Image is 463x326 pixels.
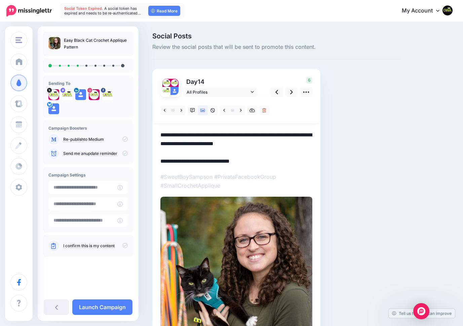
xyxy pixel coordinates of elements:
a: My Account [395,3,453,19]
img: menu.png [15,37,22,43]
span: A social token has expired and needs to be re-authenticated… [64,6,141,15]
img: Missinglettr [6,5,52,17]
img: 326279769_1240690483185035_8704348640003314294_n-bsa141107.png [102,89,113,100]
img: 326279769_1240690483185035_8704348640003314294_n-bsa141107.png [162,87,170,95]
span: 14 [198,78,204,85]
img: user_default_image.png [170,87,179,95]
a: Tell us how we can improve [389,309,455,318]
span: Social Token Expired. [64,6,103,11]
img: 45698106_333706100514846_7785613158785220608_n-bsa140427.jpg [89,89,100,100]
span: All Profiles [187,89,249,96]
a: update reminder [86,151,117,156]
p: to Medium [63,136,128,142]
img: 1qlX9Brh-74720.jpg [162,79,170,87]
img: 45698106_333706100514846_7785613158785220608_n-bsa140427.jpg [170,79,179,87]
a: I confirm this is my content [63,243,115,249]
h4: Sending To [48,81,128,86]
p: #SweetBoySampson #PrivateFacebookGroup #SmallCrochetApplique [160,172,312,190]
img: 1qlX9Brh-74720.jpg [48,89,59,100]
a: Read More [148,6,180,16]
h4: Campaign Settings [48,172,128,177]
span: 6 [306,77,312,84]
div: Open Intercom Messenger [413,303,429,319]
p: Easy Black Cat Crochet Applique Pattern [64,37,128,51]
img: user_default_image.png [48,103,59,114]
img: 46e5f9cb55c3f068617cc372d8ad4343_thumb.jpg [48,37,61,49]
span: Review the social posts that will be sent to promote this content. [152,43,401,52]
a: All Profiles [183,87,257,97]
img: user_default_image.png [75,89,86,100]
span: Social Posts [152,33,401,39]
h4: Campaign Boosters [48,126,128,131]
a: Re-publish [63,137,84,142]
p: Day [183,77,258,87]
p: Send me an [63,151,128,157]
img: ffae8dcf99b1d535-87638.png [62,89,73,100]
